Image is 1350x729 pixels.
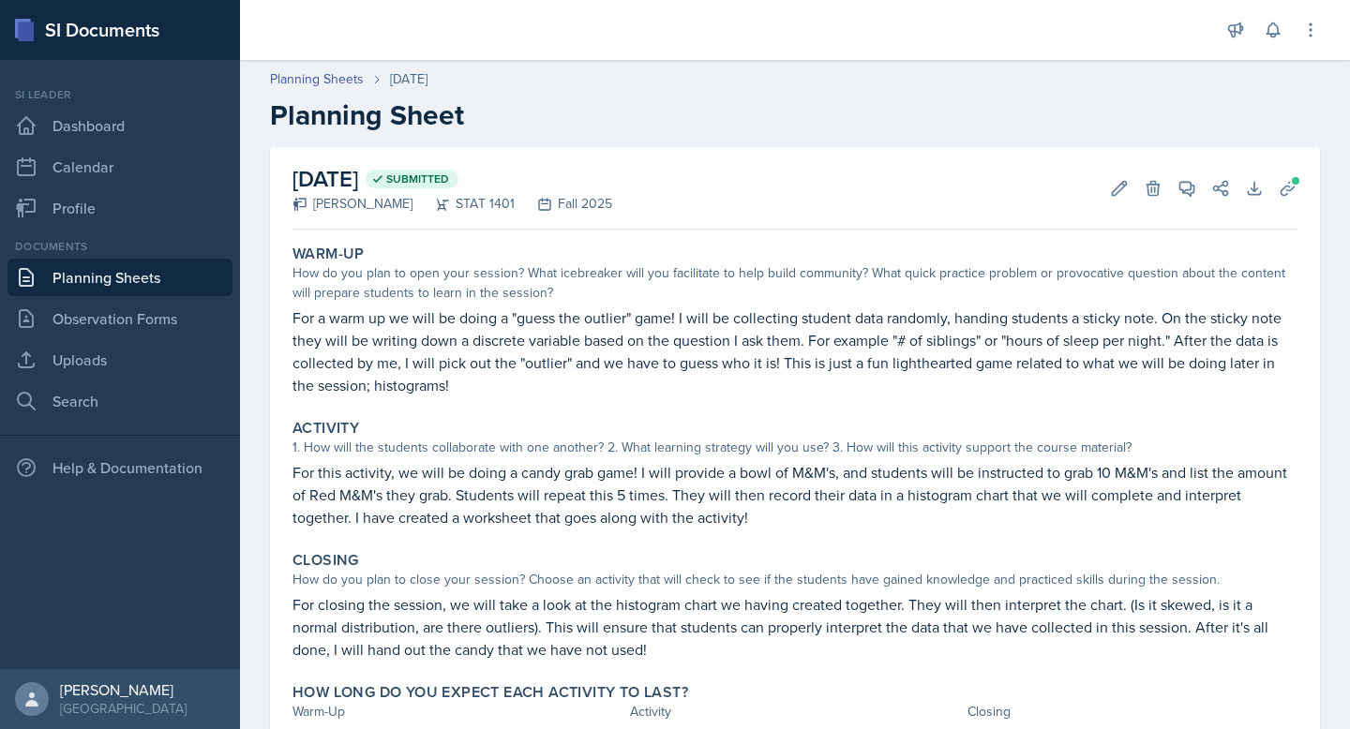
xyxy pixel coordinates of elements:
div: Si leader [7,86,232,103]
a: Planning Sheets [270,69,364,89]
label: Warm-Up [292,245,365,263]
a: Planning Sheets [7,259,232,296]
div: How do you plan to open your session? What icebreaker will you facilitate to help build community... [292,263,1297,303]
h2: [DATE] [292,162,612,196]
label: How long do you expect each activity to last? [292,683,688,702]
p: For a warm up we will be doing a "guess the outlier" game! I will be collecting student data rand... [292,306,1297,396]
a: Search [7,382,232,420]
div: Closing [967,702,1297,722]
p: For closing the session, we will take a look at the histogram chart we having created together. T... [292,593,1297,661]
div: [PERSON_NAME] [292,194,412,214]
a: Dashboard [7,107,232,144]
div: [PERSON_NAME] [60,680,187,699]
div: Help & Documentation [7,449,232,486]
div: 1. How will the students collaborate with one another? 2. What learning strategy will you use? 3.... [292,438,1297,457]
h2: Planning Sheet [270,98,1320,132]
a: Profile [7,189,232,227]
div: Documents [7,238,232,255]
a: Observation Forms [7,300,232,337]
div: Fall 2025 [515,194,612,214]
label: Activity [292,419,359,438]
span: Submitted [386,171,449,186]
div: Warm-Up [292,702,622,722]
p: For this activity, we will be doing a candy grab game! I will provide a bowl of M&M's, and studen... [292,461,1297,528]
a: Calendar [7,148,232,186]
div: How do you plan to close your session? Choose an activity that will check to see if the students ... [292,570,1297,589]
div: [GEOGRAPHIC_DATA] [60,699,187,718]
div: [DATE] [390,69,427,89]
label: Closing [292,551,359,570]
a: Uploads [7,341,232,379]
div: Activity [630,702,960,722]
div: STAT 1401 [412,194,515,214]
